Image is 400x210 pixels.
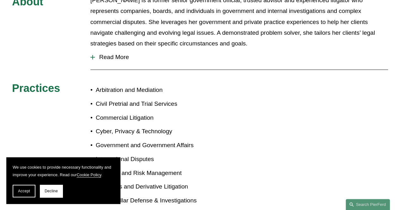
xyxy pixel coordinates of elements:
p: Government and Government Affairs [96,140,200,151]
button: Accept [13,185,35,197]
span: Practices [12,82,60,94]
span: Accept [18,189,30,193]
p: Civil Pretrial and Trial Services [96,99,200,109]
p: Securities and Derivative Litigation [96,181,200,192]
a: Cookie Policy [77,172,101,177]
p: International Disputes [96,154,200,165]
span: Decline [45,189,58,193]
p: Commercial Litigation [96,112,200,123]
p: Cyber, Privacy & Technology [96,126,200,137]
button: Read More [90,49,388,65]
p: We use cookies to provide necessary functionality and improve your experience. Read our . [13,164,114,178]
button: Decline [40,185,63,197]
p: Arbitration and Mediation [96,85,200,95]
p: Litigation and Risk Management [96,168,200,178]
a: Search this site [346,199,390,210]
p: White Collar Defense & Investigations [96,195,200,206]
span: Read More [95,54,388,61]
section: Cookie banner [6,157,120,204]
